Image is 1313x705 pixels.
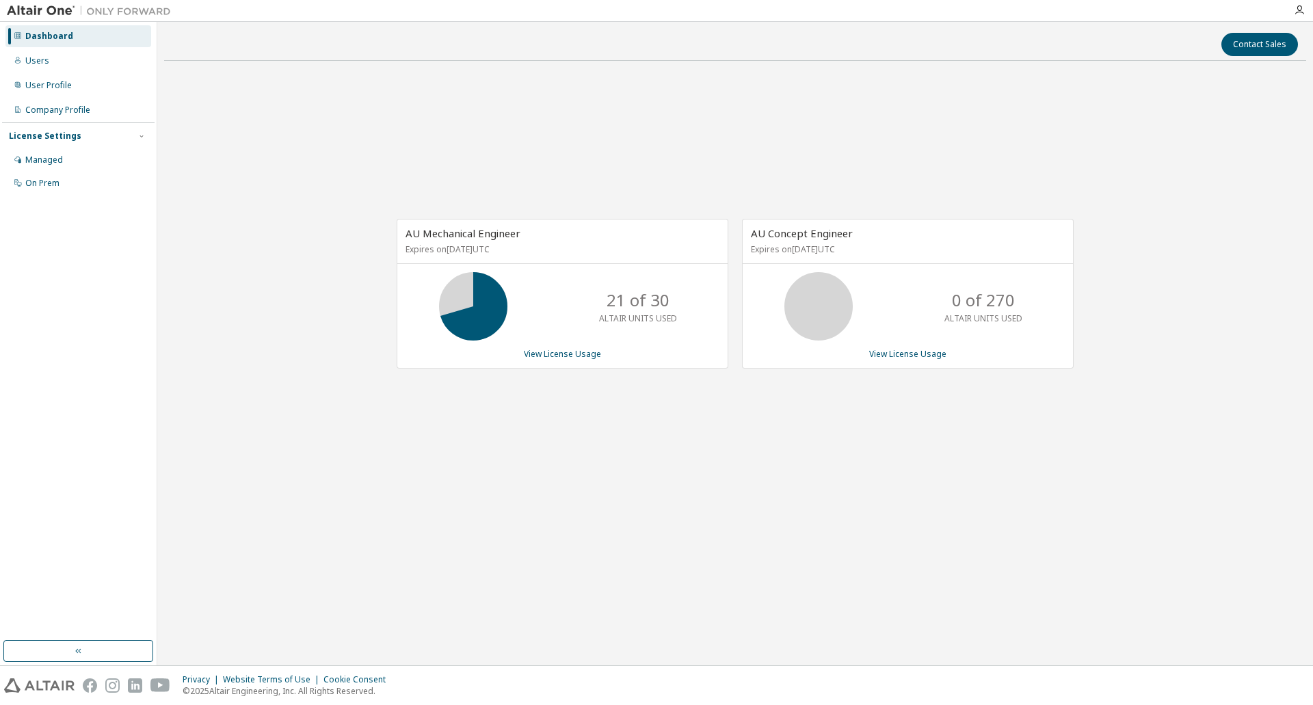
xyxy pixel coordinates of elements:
img: altair_logo.svg [4,678,75,693]
p: ALTAIR UNITS USED [599,312,677,324]
button: Contact Sales [1221,33,1298,56]
div: License Settings [9,131,81,142]
div: Privacy [183,674,223,685]
img: facebook.svg [83,678,97,693]
p: Expires on [DATE] UTC [751,243,1061,255]
p: 0 of 270 [952,289,1015,312]
p: 21 of 30 [607,289,669,312]
div: Company Profile [25,105,90,116]
img: instagram.svg [105,678,120,693]
div: Managed [25,155,63,165]
div: On Prem [25,178,59,189]
div: Users [25,55,49,66]
span: AU Concept Engineer [751,226,853,240]
a: View License Usage [524,348,601,360]
img: linkedin.svg [128,678,142,693]
p: ALTAIR UNITS USED [944,312,1022,324]
div: Website Terms of Use [223,674,323,685]
div: Dashboard [25,31,73,42]
div: Cookie Consent [323,674,394,685]
a: View License Usage [869,348,946,360]
img: Altair One [7,4,178,18]
div: User Profile [25,80,72,91]
span: AU Mechanical Engineer [406,226,520,240]
img: youtube.svg [150,678,170,693]
p: Expires on [DATE] UTC [406,243,716,255]
p: © 2025 Altair Engineering, Inc. All Rights Reserved. [183,685,394,697]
